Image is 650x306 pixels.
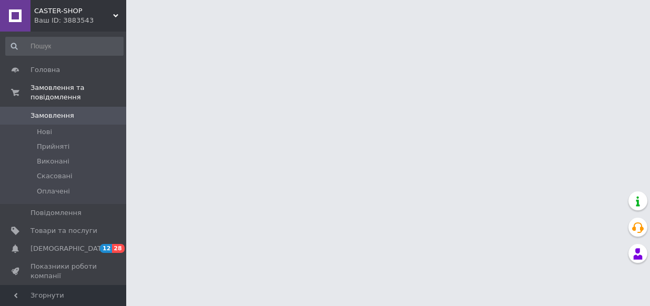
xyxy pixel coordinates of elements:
span: 28 [112,244,124,253]
span: Прийняті [37,142,69,151]
input: Пошук [5,37,124,56]
span: Замовлення [31,111,74,120]
span: Нові [37,127,52,137]
span: Показники роботи компанії [31,262,97,281]
span: Товари та послуги [31,226,97,236]
span: CASTER-SHOP [34,6,113,16]
span: Повідомлення [31,208,82,218]
span: Замовлення та повідомлення [31,83,126,102]
span: Скасовані [37,171,73,181]
span: Оплачені [37,187,70,196]
div: Ваш ID: 3883543 [34,16,126,25]
span: Виконані [37,157,69,166]
span: 12 [100,244,112,253]
span: [DEMOGRAPHIC_DATA] [31,244,108,253]
span: Головна [31,65,60,75]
